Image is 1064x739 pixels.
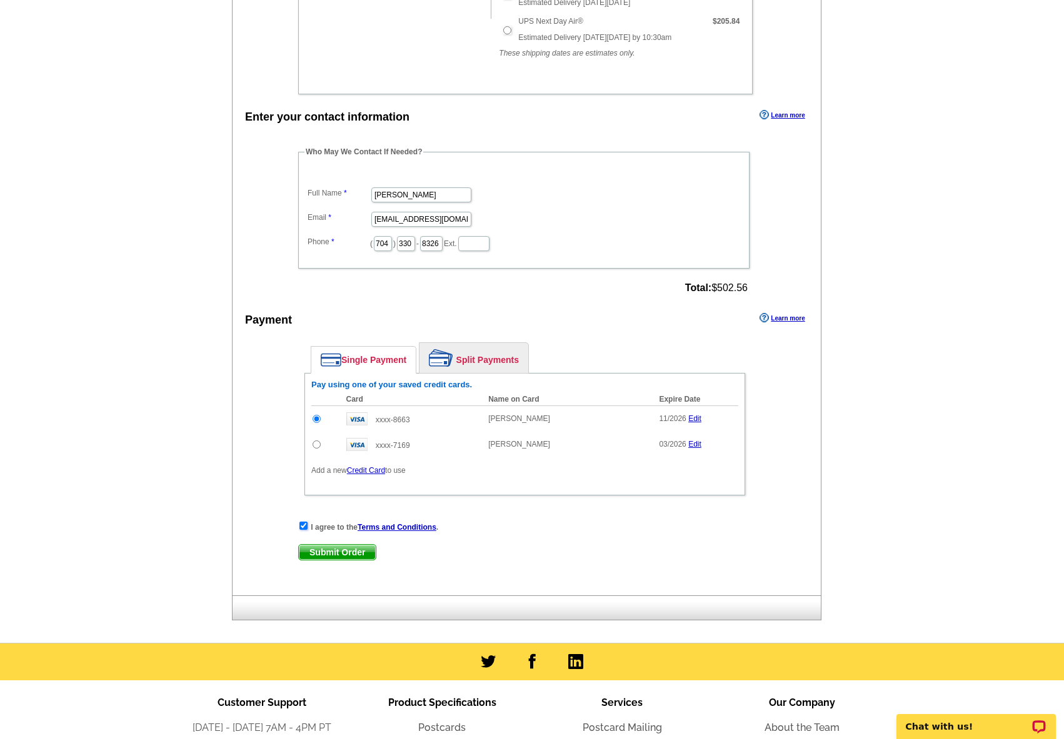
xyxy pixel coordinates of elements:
[713,17,740,26] strong: $205.84
[340,393,483,406] th: Card
[685,282,711,293] strong: Total:
[685,282,748,294] span: $502.56
[499,49,635,57] em: These shipping dates are estimates only.
[299,545,376,560] span: Submit Order
[418,722,466,733] a: Postcards
[311,380,738,390] h6: Pay using one of your saved credit cards.
[304,146,423,157] legend: Who May We Contact If Needed?
[765,722,840,733] a: About the Team
[245,312,292,329] div: Payment
[488,440,550,449] span: [PERSON_NAME]
[688,440,701,449] a: Edit
[308,236,370,247] label: Phone
[583,722,662,733] a: Postcard Mailing
[888,700,1064,739] iframe: LiveChat chat widget
[321,353,341,367] img: single-payment.png
[518,16,583,27] label: UPS Next Day Air®
[311,347,416,373] a: Single Payment
[518,33,671,42] span: Estimated Delivery [DATE][DATE] by 10:30am
[311,465,738,476] p: Add a new to use
[769,697,835,708] span: Our Company
[601,697,643,708] span: Services
[346,412,368,425] img: visa.gif
[659,414,686,423] span: 11/2026
[308,212,370,223] label: Email
[308,187,370,199] label: Full Name
[304,233,743,252] dd: ( ) - Ext.
[760,313,805,323] a: Learn more
[760,110,805,120] a: Learn more
[311,523,438,532] strong: I agree to the .
[482,393,653,406] th: Name on Card
[688,414,701,423] a: Edit
[429,349,453,367] img: split-payment.png
[653,393,738,406] th: Expire Date
[488,414,550,423] span: [PERSON_NAME]
[172,720,352,735] li: [DATE] - [DATE] 7AM - 4PM PT
[659,440,686,449] span: 03/2026
[358,523,436,532] a: Terms and Conditions
[346,438,368,451] img: visa.gif
[388,697,496,708] span: Product Specifications
[245,109,409,126] div: Enter your contact information
[376,441,410,450] span: xxxx-7169
[376,415,410,424] span: xxxx-8663
[419,343,528,373] a: Split Payments
[218,697,306,708] span: Customer Support
[347,466,385,475] a: Credit Card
